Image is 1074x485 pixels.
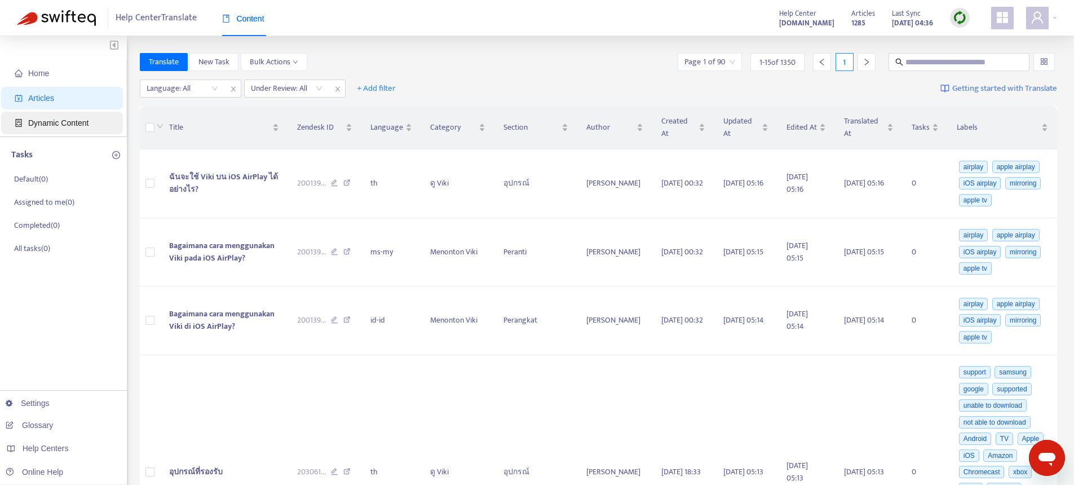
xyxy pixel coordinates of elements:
a: Glossary [6,421,53,430]
span: Translated At [844,115,885,140]
span: Bulk Actions [250,56,298,68]
span: not able to download [959,416,1031,429]
p: Completed ( 0 ) [14,219,60,231]
span: Help Center [779,7,816,20]
span: support [959,366,991,378]
th: Category [421,106,494,149]
th: Labels [948,106,1057,149]
span: 200139 ... [297,314,326,327]
span: right [863,58,870,66]
th: Translated At [835,106,903,149]
span: Edited At [786,121,817,134]
span: 203061 ... [297,466,326,478]
th: Title [160,106,288,149]
span: Bagaimana cara menggunakan Viki di iOS AirPlay? [169,307,275,333]
span: Help Centers [23,444,69,453]
img: sync.dc5367851b00ba804db3.png [953,11,967,25]
td: [PERSON_NAME] [577,286,653,355]
span: Bagaimana cara menggunakan Viki pada iOS AirPlay? [169,239,275,264]
span: Title [169,121,270,134]
td: Perangkat [494,286,577,355]
td: 0 [903,218,948,287]
a: Settings [6,399,50,408]
span: Zendesk ID [297,121,343,134]
span: unable to download [959,399,1027,412]
span: Updated At [723,115,759,140]
strong: [DOMAIN_NAME] [779,17,834,29]
span: appstore [996,11,1009,24]
td: id-id [361,286,421,355]
p: Tasks [11,148,33,162]
th: Created At [652,106,714,149]
span: iOS airplay [959,246,1001,258]
strong: 1285 [851,17,865,29]
span: Author [586,121,635,134]
span: [DATE] 00:32 [661,177,703,189]
span: container [15,119,23,127]
span: apple tv [959,194,992,206]
span: user [1031,11,1044,24]
span: Section [503,121,559,134]
span: iOS [959,449,979,462]
th: Edited At [777,106,836,149]
span: [DATE] 05:14 [723,314,764,327]
span: apple tv [959,262,992,275]
span: samsung [995,366,1031,378]
p: All tasks ( 0 ) [14,242,50,254]
span: down [293,59,298,65]
span: mirroring [1005,246,1041,258]
span: New Task [198,56,229,68]
span: Category [430,121,476,134]
span: Labels [957,121,1039,134]
td: ms-my [361,218,421,287]
span: Chromecast [959,466,1005,478]
span: [DATE] 18:33 [661,465,701,478]
span: plus-circle [112,151,120,159]
span: 200139 ... [297,246,326,258]
th: Tasks [903,106,948,149]
span: + Add filter [357,82,396,95]
strong: [DATE] 04:36 [892,17,933,29]
button: New Task [189,53,238,71]
img: Swifteq [17,10,96,26]
td: Menonton Viki [421,218,494,287]
span: Apple [1018,433,1044,445]
span: airplay [959,229,988,241]
p: Assigned to me ( 0 ) [14,196,74,208]
th: Section [494,106,577,149]
span: Created At [661,115,696,140]
span: Help Center Translate [116,7,197,29]
th: Updated At [714,106,777,149]
span: close [226,82,241,96]
span: 200139 ... [297,177,326,189]
span: [DATE] 05:13 [723,465,763,478]
span: Getting started with Translate [952,82,1057,95]
span: down [157,123,163,130]
th: Language [361,106,421,149]
span: [DATE] 05:16 [844,177,884,189]
span: xbox [1009,466,1032,478]
span: book [222,15,230,23]
span: [DATE] 05:13 [844,465,884,478]
span: Tasks [912,121,930,134]
span: account-book [15,94,23,102]
td: 0 [903,286,948,355]
td: th [361,149,421,218]
button: + Add filter [348,80,404,98]
span: airplay [959,161,988,173]
span: [DATE] 05:15 [723,245,763,258]
span: Articles [28,94,54,103]
span: search [895,58,903,66]
span: [DATE] 00:32 [661,245,703,258]
td: [PERSON_NAME] [577,218,653,287]
a: Online Help [6,468,63,477]
span: อุปกรณ์ที่รองรับ [169,465,223,478]
span: [DATE] 05:14 [786,307,808,333]
span: google [959,383,988,395]
span: Android [959,433,991,445]
span: [DATE] 05:16 [723,177,763,189]
a: [DOMAIN_NAME] [779,16,834,29]
span: supported [992,383,1031,395]
button: Translate [140,53,188,71]
iframe: Button to launch messaging window [1029,440,1065,476]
